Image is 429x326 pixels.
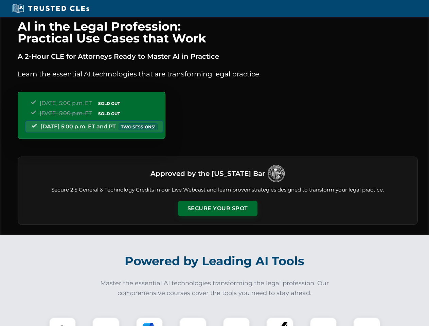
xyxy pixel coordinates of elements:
span: SOLD OUT [96,100,122,107]
span: [DATE] 5:00 p.m. ET [40,110,92,116]
p: Learn the essential AI technologies that are transforming legal practice. [18,69,418,79]
h1: AI in the Legal Profession: Practical Use Cases that Work [18,20,418,44]
img: Logo [268,165,285,182]
h2: Powered by Leading AI Tools [26,249,403,273]
p: Master the essential AI technologies transforming the legal profession. Our comprehensive courses... [96,278,334,298]
h3: Approved by the [US_STATE] Bar [150,167,265,180]
span: [DATE] 5:00 p.m. ET [40,100,92,106]
p: Secure 2.5 General & Technology Credits in our Live Webcast and learn proven strategies designed ... [26,186,409,194]
button: Secure Your Spot [178,201,257,216]
p: A 2-Hour CLE for Attorneys Ready to Master AI in Practice [18,51,418,62]
img: Trusted CLEs [10,3,91,14]
span: SOLD OUT [96,110,122,117]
